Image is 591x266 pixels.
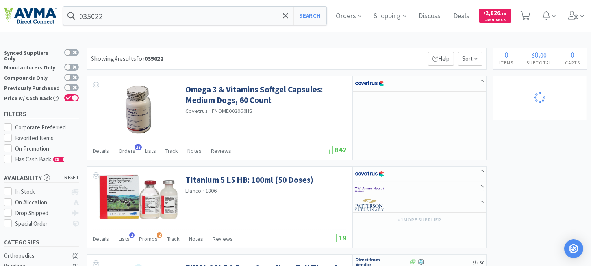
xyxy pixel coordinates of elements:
[54,157,61,162] span: CB
[15,187,68,197] div: In Stock
[484,18,506,23] span: Cash Back
[129,232,135,238] span: 1
[293,7,326,25] button: Search
[541,51,547,59] span: 00
[119,235,130,242] span: Lists
[145,54,163,62] strong: 035022
[450,13,473,20] a: Deals
[564,239,583,258] div: Open Intercom Messenger
[72,251,79,260] div: ( 2 )
[472,260,475,266] span: $
[4,109,79,118] h5: Filters
[167,235,180,242] span: Track
[63,7,326,25] input: Search by item, sku, manufacturer, ingredient, size...
[119,147,135,154] span: Orders
[479,5,511,26] a: $2,826.18Cash Back
[4,84,60,91] div: Previously Purchased
[355,184,384,195] img: f6b2451649754179b5b4e0c70c3f7cb0_2.png
[484,9,506,17] span: 2,826
[559,59,587,66] h4: Carts
[209,107,211,114] span: ·
[4,74,60,81] div: Compounds Only
[493,59,520,66] h4: Items
[185,84,345,106] a: Omega 3 & Vitamins Softgel Capsules: Medium Dogs, 60 Count
[520,59,559,66] h4: Subtotal
[65,174,79,182] span: reset
[326,145,346,154] span: 842
[15,219,68,229] div: Special Order
[212,107,252,114] span: FNOME002060HS
[135,144,142,150] span: 17
[4,7,57,24] img: e4e33dab9f054f5782a47901c742baa9_102.png
[4,64,60,70] div: Manufacturers Only
[4,173,79,182] h5: Availability
[93,235,109,242] span: Details
[15,208,68,218] div: Drop Shipped
[4,251,68,260] div: Orthopedics
[185,187,202,194] a: Elanco
[15,123,79,132] div: Corporate Preferred
[532,51,535,59] span: $
[416,13,444,20] a: Discuss
[124,84,152,135] img: 95b2bd5d23884158b813c349ed5b9f82_551956.png
[394,214,445,225] button: +1more supplier
[136,54,163,62] span: for
[355,199,384,211] img: f5e969b455434c6296c6d81ef179fa71_3.png
[145,147,156,154] span: Lists
[484,11,486,16] span: $
[91,54,163,64] div: Showing 4 results
[99,174,178,219] img: 91d3db871faa40d7b662b23a63bf07c2_182843.png
[458,52,482,66] span: Sort
[185,107,208,114] a: Covetrus
[15,198,68,207] div: On Allocation
[520,51,559,59] div: .
[15,144,79,154] div: On Promotion
[4,49,60,61] div: Synced Suppliers Only
[15,155,65,163] span: Has Cash Back
[211,147,231,154] span: Reviews
[571,50,575,60] span: 0
[139,235,157,242] span: Promos
[355,78,384,90] img: 77fca1acd8b6420a9015268ca798ef17_1.png
[428,52,454,66] p: Help
[505,50,509,60] span: 0
[500,11,506,16] span: . 18
[189,235,203,242] span: Notes
[157,232,162,238] span: 2
[203,187,204,194] span: ·
[213,235,233,242] span: Reviews
[4,238,79,247] h5: Categories
[185,174,313,185] a: Titanium 5 L5 HB: 100ml (50 Doses)
[355,168,384,180] img: 77fca1acd8b6420a9015268ca798ef17_1.png
[535,50,539,60] span: 0
[330,233,346,242] span: 19
[478,260,484,266] span: . 30
[93,147,109,154] span: Details
[206,187,217,194] span: 1806
[165,147,178,154] span: Track
[4,94,60,101] div: Price w/ Cash Back
[15,133,79,143] div: Favorited Items
[187,147,202,154] span: Notes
